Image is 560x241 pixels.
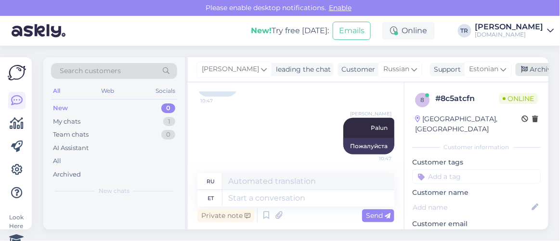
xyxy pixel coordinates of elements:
div: Private note [197,209,254,222]
span: Estonian [469,64,499,75]
span: Enable [326,3,354,12]
span: 8 [420,96,424,103]
div: Support [430,64,461,75]
div: New [53,103,68,113]
div: 0 [161,130,175,140]
div: Team chats [53,130,89,140]
p: Customer name [412,188,541,198]
div: AI Assistant [53,143,89,153]
span: Russian [383,64,409,75]
a: [PERSON_NAME][DOMAIN_NAME] [475,23,554,38]
span: Online [499,93,538,104]
p: Customer email [412,219,541,229]
span: Search customers [60,66,121,76]
div: leading the chat [272,64,331,75]
input: Add a tag [412,169,541,184]
div: TR [458,24,471,38]
span: New chats [99,187,130,195]
p: Customer tags [412,157,541,167]
button: Emails [333,22,371,40]
div: Online [382,22,435,39]
span: [PERSON_NAME] [202,64,259,75]
div: All [53,156,61,166]
div: Socials [154,85,177,97]
img: Askly Logo [8,65,26,80]
div: Пожалуйста [343,138,394,154]
div: Archived [53,170,81,179]
div: My chats [53,117,80,127]
span: 10:47 [355,155,391,162]
div: [GEOGRAPHIC_DATA], [GEOGRAPHIC_DATA] [415,114,521,134]
span: [PERSON_NAME] [350,110,391,117]
span: 10:47 [200,97,236,104]
input: Add name [413,202,530,213]
div: # 8c5atcfn [435,93,499,104]
b: New! [251,26,272,35]
span: Send [366,211,391,220]
div: All [51,85,62,97]
div: Try free [DATE]: [251,25,329,37]
div: 0 [161,103,175,113]
span: Palun [371,124,388,131]
div: Customer [338,64,375,75]
div: Customer information [412,143,541,152]
div: 1 [163,117,175,127]
div: et [208,190,214,206]
div: Web [100,85,117,97]
div: [PERSON_NAME] [475,23,544,31]
div: [DOMAIN_NAME] [475,31,544,38]
div: ru [207,173,215,190]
